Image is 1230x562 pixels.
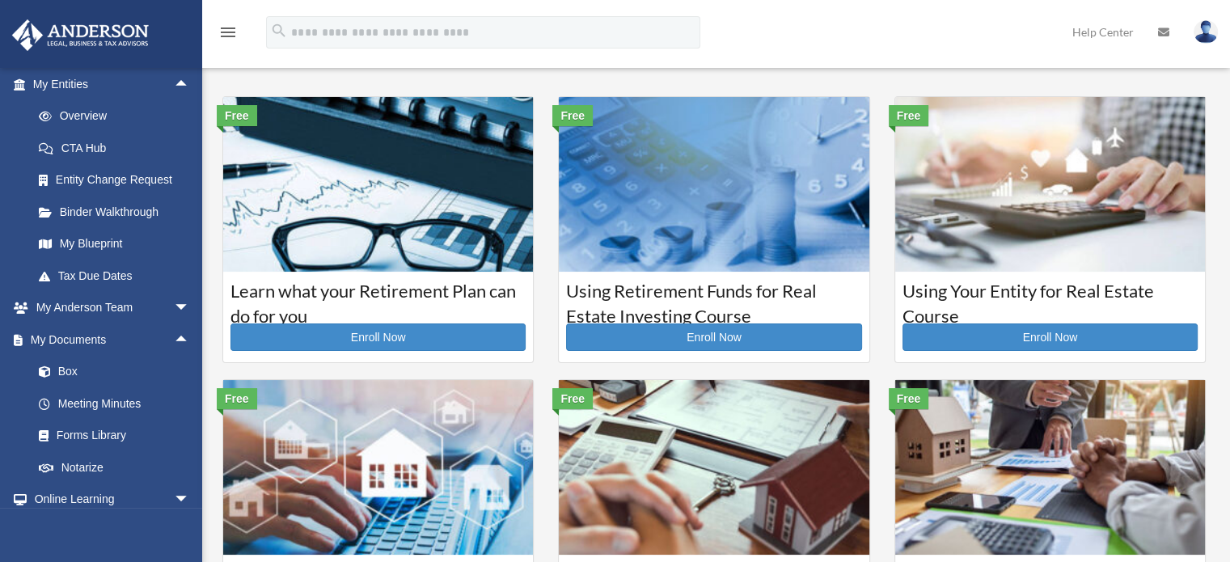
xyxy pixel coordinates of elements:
i: menu [218,23,238,42]
a: Enroll Now [230,323,526,351]
a: Meeting Minutes [23,387,214,420]
h3: Learn what your Retirement Plan can do for you [230,279,526,319]
a: My Documentsarrow_drop_up [11,323,214,356]
a: Overview [23,100,214,133]
a: Entity Change Request [23,164,214,196]
a: Online Learningarrow_drop_down [11,484,214,516]
a: Notarize [23,451,214,484]
div: Free [889,388,929,409]
span: arrow_drop_up [174,68,206,101]
h3: Using Your Entity for Real Estate Course [902,279,1198,319]
img: Anderson Advisors Platinum Portal [7,19,154,51]
i: search [270,22,288,40]
div: Free [217,388,257,409]
a: Box [23,356,214,388]
div: Free [552,105,593,126]
a: My Anderson Teamarrow_drop_down [11,292,214,324]
h3: Using Retirement Funds for Real Estate Investing Course [566,279,861,319]
div: Free [552,388,593,409]
a: Enroll Now [566,323,861,351]
a: My Entitiesarrow_drop_up [11,68,214,100]
span: arrow_drop_down [174,292,206,325]
span: arrow_drop_down [174,484,206,517]
a: menu [218,28,238,42]
a: CTA Hub [23,132,214,164]
a: Enroll Now [902,323,1198,351]
div: Free [889,105,929,126]
a: Binder Walkthrough [23,196,214,228]
a: My Blueprint [23,228,214,260]
span: arrow_drop_up [174,323,206,357]
a: Forms Library [23,420,214,452]
div: Free [217,105,257,126]
img: User Pic [1194,20,1218,44]
a: Tax Due Dates [23,260,214,292]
